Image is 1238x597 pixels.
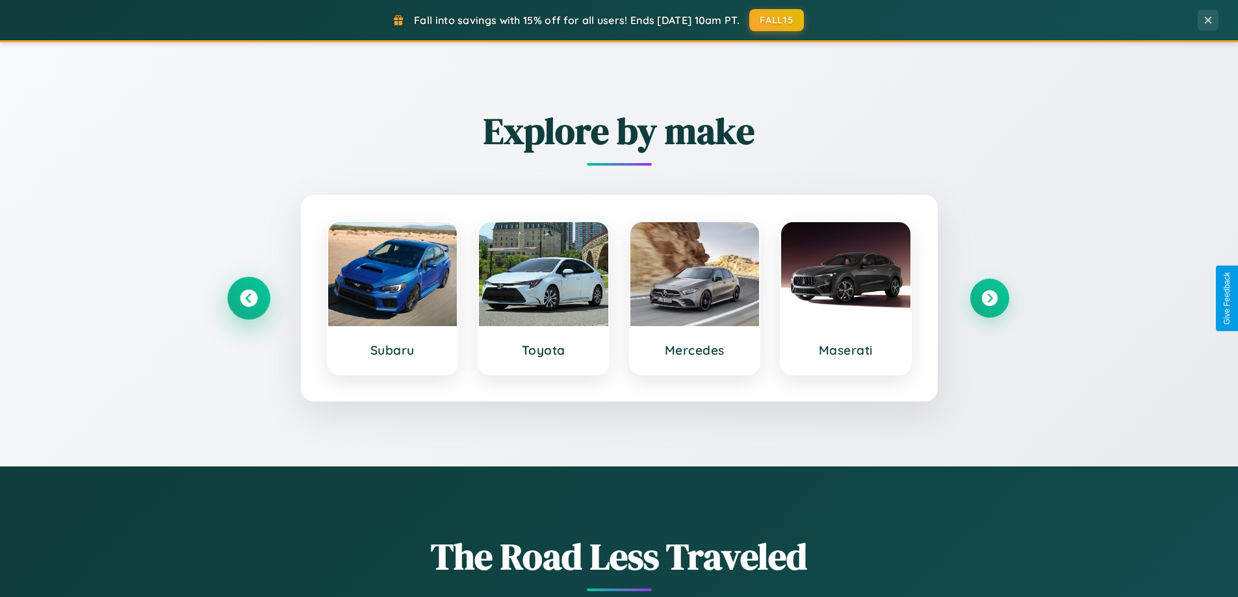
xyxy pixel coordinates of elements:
[492,342,595,358] h3: Toyota
[749,9,804,31] button: FALL15
[229,106,1009,156] h2: Explore by make
[229,531,1009,581] h1: The Road Less Traveled
[414,14,740,27] span: Fall into savings with 15% off for all users! Ends [DATE] 10am PT.
[1222,272,1232,325] div: Give Feedback
[341,342,445,358] h3: Subaru
[643,342,747,358] h3: Mercedes
[794,342,897,358] h3: Maserati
